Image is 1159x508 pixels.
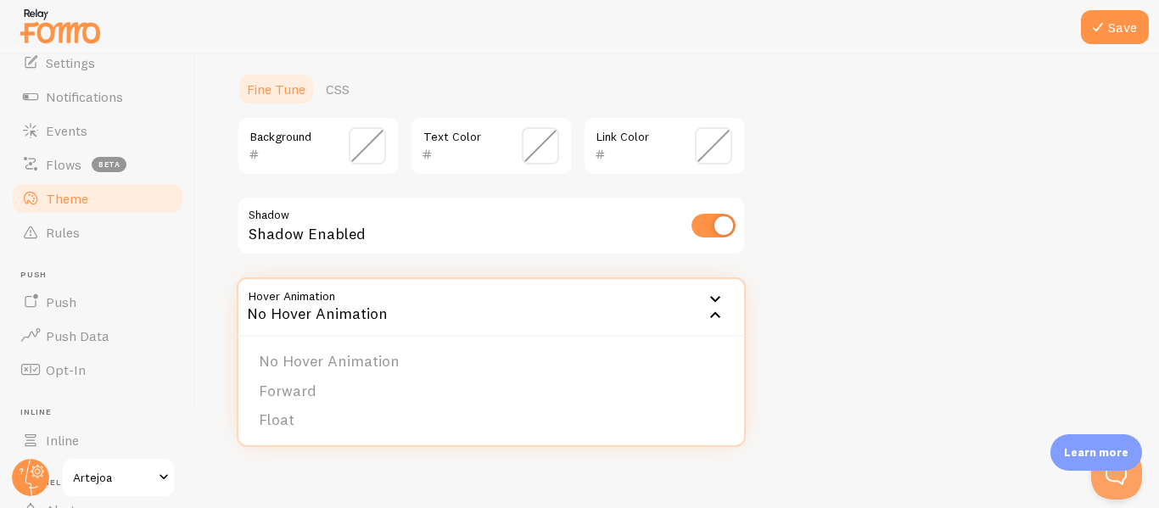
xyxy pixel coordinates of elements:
li: No Hover Animation [238,347,744,377]
span: Rules [46,224,80,241]
a: Settings [10,46,185,80]
li: Float [238,405,744,435]
div: Shadow Enabled [237,196,746,258]
div: No Hover Animation [237,277,746,337]
span: Events [46,122,87,139]
span: Theme [46,190,88,207]
span: Artejoa [73,467,154,488]
span: Opt-In [46,361,86,378]
span: Flows [46,156,81,173]
a: Opt-In [10,353,185,387]
img: fomo-relay-logo-orange.svg [18,4,103,47]
p: Learn more [1064,444,1128,461]
a: Rules [10,215,185,249]
iframe: Help Scout Beacon - Open [1091,449,1142,500]
a: Flows beta [10,148,185,181]
span: Push [20,270,185,281]
a: Events [10,114,185,148]
span: Notifications [46,88,123,105]
a: Theme [10,181,185,215]
a: Artejoa [61,457,176,498]
a: Inline [10,423,185,457]
span: Inline [20,407,185,418]
div: Learn more [1050,434,1142,471]
span: Push [46,293,76,310]
span: Inline [46,432,79,449]
li: Forward [238,377,744,406]
a: Fine Tune [237,72,316,106]
a: CSS [316,72,360,106]
a: Push Data [10,319,185,353]
a: Push [10,285,185,319]
span: Push Data [46,327,109,344]
a: Notifications [10,80,185,114]
span: Settings [46,54,95,71]
span: beta [92,157,126,172]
